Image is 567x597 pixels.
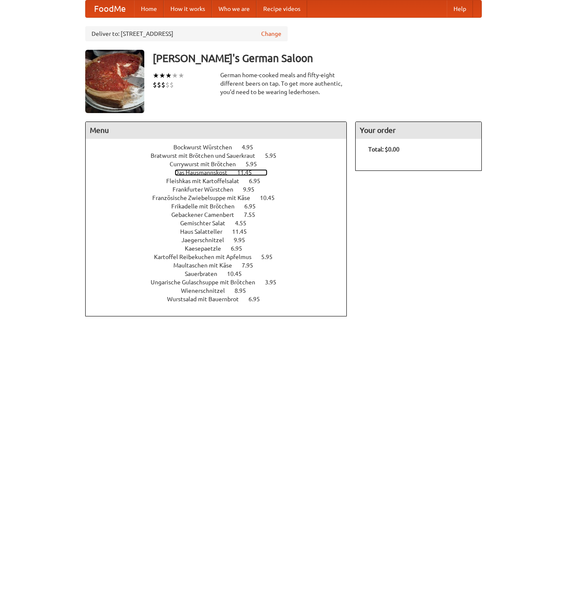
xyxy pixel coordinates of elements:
h4: Menu [86,122,346,139]
span: 10.45 [260,194,283,201]
a: Bockwurst Würstchen 4.95 [173,144,269,151]
span: Kartoffel Reibekuchen mit Apfelmus [154,254,260,260]
a: Who we are [212,0,256,17]
a: Frankfurter Würstchen 9.95 [173,186,270,193]
a: Gebackener Camenbert 7.55 [171,211,271,218]
a: Bratwurst mit Brötchen und Sauerkraut 5.95 [151,152,292,159]
li: ★ [165,71,172,80]
span: Gemischter Salat [180,220,234,227]
a: Wurstsalad mit Bauernbrot 6.95 [167,296,275,303]
span: Wienerschnitzel [181,287,233,294]
h3: [PERSON_NAME]'s German Saloon [153,50,482,67]
span: Jaegerschnitzel [181,237,232,243]
a: Home [134,0,164,17]
div: German home-cooked meals and fifty-eight different beers on tap. To get more authentic, you'd nee... [220,71,347,96]
a: Recipe videos [256,0,307,17]
span: 9.95 [234,237,254,243]
a: Haus Salatteller 11.45 [180,228,262,235]
a: FoodMe [86,0,134,17]
span: 7.55 [244,211,264,218]
a: Sauerbraten 10.45 [185,270,257,277]
a: Kartoffel Reibekuchen mit Apfelmus 5.95 [154,254,288,260]
img: angular.jpg [85,50,144,113]
a: Kaesepaetzle 6.95 [185,245,258,252]
span: Ungarische Gulaschsuppe mit Brötchen [151,279,264,286]
a: Jaegerschnitzel 9.95 [181,237,261,243]
span: 11.45 [232,228,255,235]
span: Kaesepaetzle [185,245,229,252]
span: 5.95 [265,152,285,159]
span: Wurstsalad mit Bauernbrot [167,296,247,303]
span: Haus Salatteller [180,228,231,235]
a: Französische Zwiebelsuppe mit Käse 10.45 [152,194,290,201]
span: Frankfurter Würstchen [173,186,242,193]
span: Frikadelle mit Brötchen [171,203,243,210]
span: Currywurst mit Brötchen [170,161,244,167]
a: Maultaschen mit Käse 7.95 [173,262,269,269]
b: Total: $0.00 [368,146,400,153]
li: $ [165,80,170,89]
a: Wienerschnitzel 8.95 [181,287,262,294]
a: Help [447,0,473,17]
a: Ungarische Gulaschsuppe mit Brötchen 3.95 [151,279,292,286]
li: ★ [153,71,159,80]
li: $ [157,80,161,89]
a: Frikadelle mit Brötchen 6.95 [171,203,271,210]
li: ★ [172,71,178,80]
span: 10.45 [227,270,250,277]
span: 3.95 [265,279,285,286]
span: Gebackener Camenbert [171,211,243,218]
a: Das Hausmannskost 11.45 [175,169,267,176]
a: Fleishkas mit Kartoffelsalat 6.95 [166,178,276,184]
a: Currywurst mit Brötchen 5.95 [170,161,273,167]
span: 8.95 [235,287,254,294]
span: 7.95 [242,262,262,269]
span: 4.55 [235,220,255,227]
span: Bockwurst Würstchen [173,144,240,151]
span: 6.95 [248,296,268,303]
span: 5.95 [246,161,265,167]
span: 6.95 [231,245,251,252]
a: Gemischter Salat 4.55 [180,220,262,227]
span: Maultaschen mit Käse [173,262,240,269]
a: How it works [164,0,212,17]
span: Fleishkas mit Kartoffelsalat [166,178,248,184]
a: Change [261,30,281,38]
span: 6.95 [249,178,269,184]
span: 9.95 [243,186,263,193]
span: Französische Zwiebelsuppe mit Käse [152,194,259,201]
span: 11.45 [237,169,260,176]
li: $ [153,80,157,89]
span: Das Hausmannskost [175,169,236,176]
div: Deliver to: [STREET_ADDRESS] [85,26,288,41]
li: ★ [178,71,184,80]
li: $ [170,80,174,89]
li: ★ [159,71,165,80]
span: 5.95 [261,254,281,260]
span: 4.95 [242,144,262,151]
li: $ [161,80,165,89]
span: 6.95 [244,203,264,210]
span: Bratwurst mit Brötchen und Sauerkraut [151,152,264,159]
span: Sauerbraten [185,270,226,277]
h4: Your order [356,122,481,139]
